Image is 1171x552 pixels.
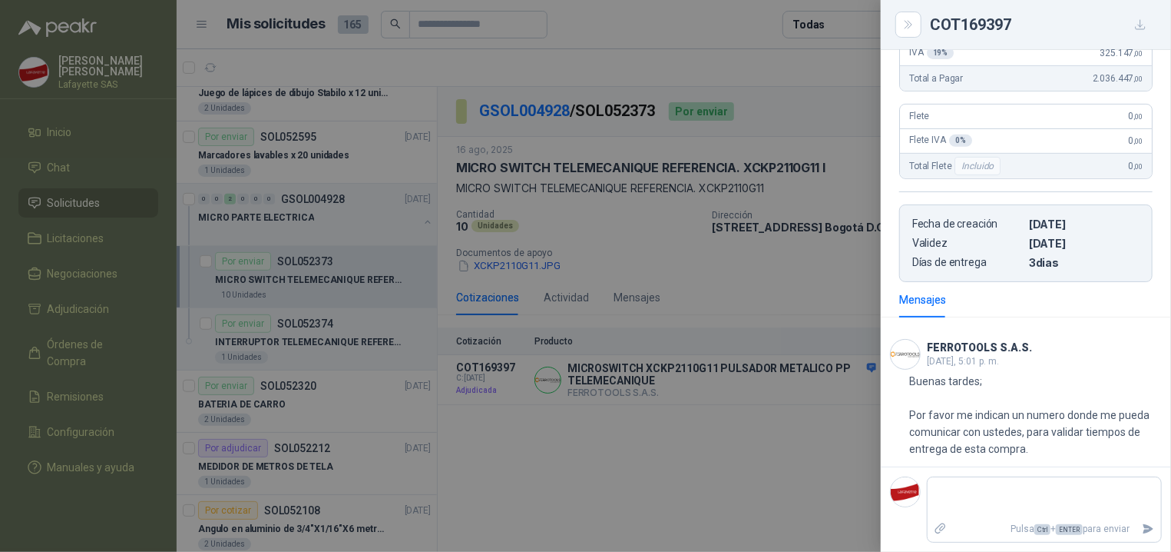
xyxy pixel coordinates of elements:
span: ENTER [1056,524,1083,535]
span: IVA [909,47,954,59]
span: ,00 [1133,112,1143,121]
p: [DATE] [1029,237,1140,250]
span: ,00 [1133,162,1143,171]
p: Buenas tardes; Por favor me indican un numero donde me pueda comunicar con ustedes, para validar ... [910,373,1162,457]
p: Validez [912,237,1023,250]
div: 0 % [949,135,972,147]
div: Incluido [954,157,1001,175]
p: Fecha de creación [912,218,1023,231]
label: Adjuntar archivos [928,516,954,543]
span: Total Flete [909,157,1004,175]
span: ,00 [1133,137,1143,145]
span: 2.036.447 [1093,73,1143,84]
p: Pulsa + para enviar [954,516,1136,543]
div: 19 % [927,47,954,59]
span: 325.147 [1100,48,1143,58]
p: 3 dias [1029,256,1140,269]
span: 0 [1129,161,1143,171]
span: Ctrl [1034,524,1050,535]
span: Flete [909,111,929,121]
div: COT169397 [930,12,1153,37]
img: Company Logo [891,340,920,369]
span: Total a Pagar [909,73,963,84]
span: 0 [1129,135,1143,146]
div: Mensajes [899,291,946,308]
span: 0 [1129,111,1143,121]
p: [DATE] [1029,218,1140,231]
p: Días de entrega [912,256,1023,269]
span: Flete IVA [909,135,972,147]
span: ,00 [1133,75,1143,83]
button: Close [899,15,918,34]
span: [DATE], 5:01 p. m. [927,356,999,367]
button: Enviar [1136,516,1161,543]
h3: FERROTOOLS S.A.S. [927,344,1032,352]
span: ,00 [1133,49,1143,58]
img: Company Logo [891,477,920,507]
